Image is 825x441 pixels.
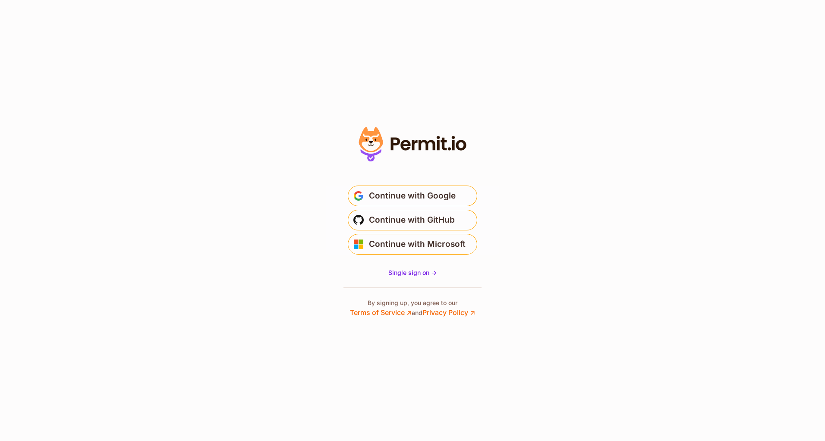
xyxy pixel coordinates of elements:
[350,299,475,318] p: By signing up, you agree to our and
[422,308,475,317] a: Privacy Policy ↗
[369,213,455,227] span: Continue with GitHub
[369,189,456,203] span: Continue with Google
[348,234,477,255] button: Continue with Microsoft
[369,237,466,251] span: Continue with Microsoft
[348,210,477,230] button: Continue with GitHub
[350,308,412,317] a: Terms of Service ↗
[388,269,437,276] span: Single sign on ->
[388,268,437,277] a: Single sign on ->
[348,186,477,206] button: Continue with Google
